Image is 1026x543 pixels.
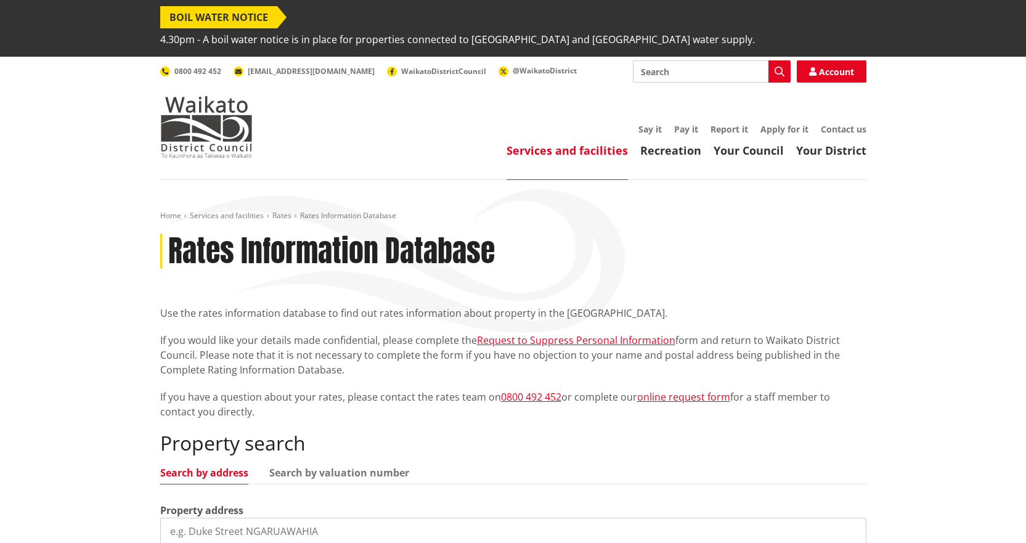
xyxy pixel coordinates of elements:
[160,306,866,320] p: Use the rates information database to find out rates information about property in the [GEOGRAPHI...
[796,143,866,158] a: Your District
[160,96,253,158] img: Waikato District Council - Te Kaunihera aa Takiwaa o Waikato
[477,333,675,347] a: Request to Suppress Personal Information
[300,210,396,221] span: Rates Information Database
[638,123,662,135] a: Say it
[633,60,791,83] input: Search input
[160,503,243,518] label: Property address
[160,431,866,455] h2: Property search
[714,143,784,158] a: Your Council
[507,143,628,158] a: Services and facilities
[797,60,866,83] a: Account
[160,6,277,28] span: BOIL WATER NOTICE
[401,66,486,76] span: WaikatoDistrictCouncil
[160,28,755,51] span: 4.30pm - A boil water notice is in place for properties connected to [GEOGRAPHIC_DATA] and [GEOGR...
[637,390,730,404] a: online request form
[160,333,866,377] p: If you would like your details made confidential, please complete the form and return to Waikato ...
[190,210,264,221] a: Services and facilities
[160,66,221,76] a: 0800 492 452
[640,143,701,158] a: Recreation
[969,491,1014,536] iframe: Messenger Launcher
[821,123,866,135] a: Contact us
[160,211,866,221] nav: breadcrumb
[174,66,221,76] span: 0800 492 452
[499,65,577,76] a: @WaikatoDistrict
[168,234,495,269] h1: Rates Information Database
[513,65,577,76] span: @WaikatoDistrict
[760,123,808,135] a: Apply for it
[248,66,375,76] span: [EMAIL_ADDRESS][DOMAIN_NAME]
[269,468,409,478] a: Search by valuation number
[272,210,291,221] a: Rates
[160,210,181,221] a: Home
[234,66,375,76] a: [EMAIL_ADDRESS][DOMAIN_NAME]
[710,123,748,135] a: Report it
[387,66,486,76] a: WaikatoDistrictCouncil
[674,123,698,135] a: Pay it
[160,468,248,478] a: Search by address
[501,390,561,404] a: 0800 492 452
[160,390,866,419] p: If you have a question about your rates, please contact the rates team on or complete our for a s...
